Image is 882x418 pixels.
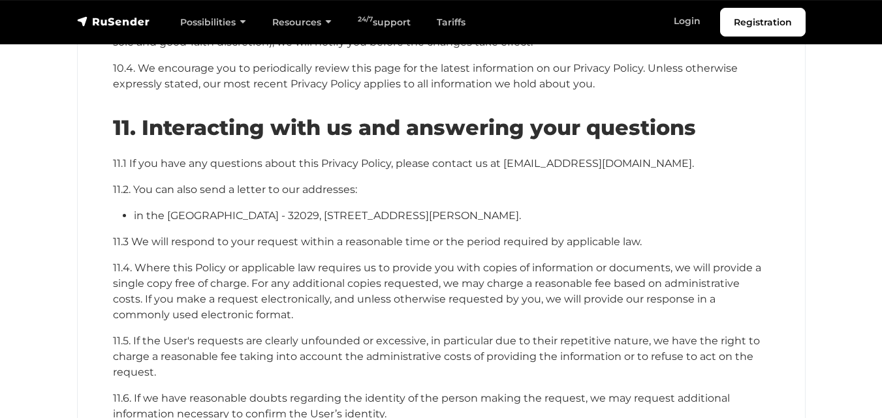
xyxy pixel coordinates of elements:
[272,16,321,28] font: Resources
[134,209,521,222] font: in the [GEOGRAPHIC_DATA] - 32029, [STREET_ADDRESS][PERSON_NAME].
[358,15,373,23] font: 24/7
[113,261,761,321] font: 11.4. Where this Policy or applicable law requires us to provide you with copies of information o...
[113,62,738,90] font: 10.4. We encourage you to periodically review this page for the latest information on our Privacy...
[345,9,424,36] a: 24/7support
[113,183,357,196] font: 11.2. You can also send a letter to our addresses:
[661,8,714,35] a: Login
[373,16,411,28] font: support
[720,8,806,37] a: Registration
[437,16,465,28] font: Tariffs
[734,16,792,28] font: Registration
[180,16,236,28] font: Possibilities
[424,9,479,36] a: Tariffs
[113,157,694,170] font: 11.1 If you have any questions about this Privacy Policy, please contact us at [EMAIL_ADDRESS][DO...
[167,9,259,36] a: Possibilities
[113,335,760,378] font: 11.5. If the User's requests are clearly unfounded or excessive, in particular due to their repet...
[259,9,345,36] a: Resources
[113,235,642,248] font: 11.3 We will respond to your request within a reasonable time or the period required by applicabl...
[113,115,696,140] font: 11. Interacting with us and answering your questions
[77,15,150,28] img: RuSender
[674,15,701,27] font: Login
